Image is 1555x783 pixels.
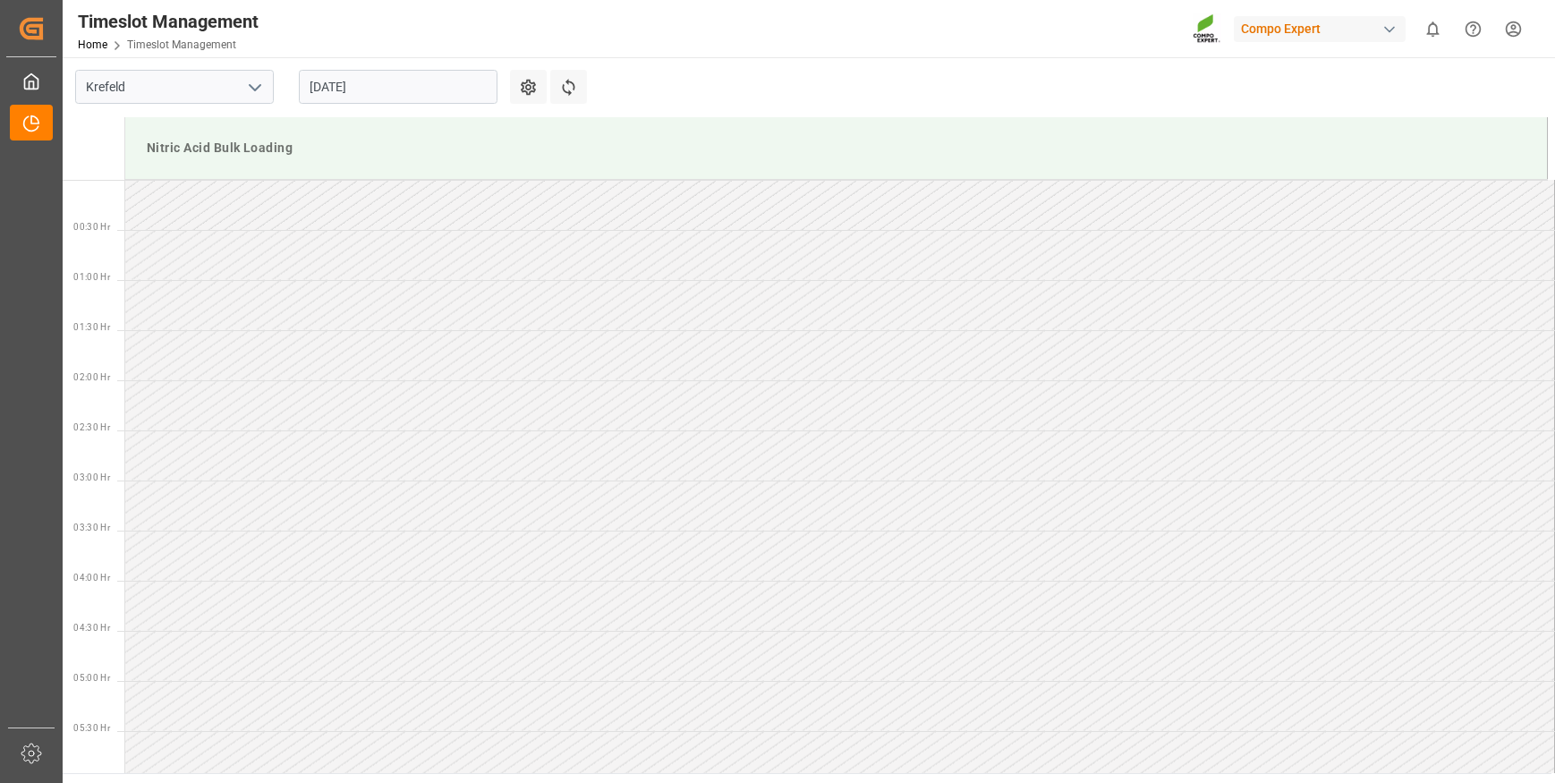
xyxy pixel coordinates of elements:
span: 02:00 Hr [73,372,110,382]
button: open menu [241,73,268,101]
span: 03:30 Hr [73,523,110,532]
span: 04:30 Hr [73,623,110,633]
span: 03:00 Hr [73,472,110,482]
img: Screenshot%202023-09-29%20at%2010.02.21.png_1712312052.png [1193,13,1221,45]
div: Compo Expert [1234,16,1406,42]
div: Nitric Acid Bulk Loading [140,132,1533,165]
input: DD.MM.YYYY [299,70,497,104]
a: Home [78,38,107,51]
input: Type to search/select [75,70,274,104]
button: show 0 new notifications [1413,9,1453,49]
span: 05:30 Hr [73,723,110,733]
button: Compo Expert [1234,12,1413,46]
span: 02:30 Hr [73,422,110,432]
span: 05:00 Hr [73,673,110,683]
div: Timeslot Management [78,8,259,35]
span: 01:00 Hr [73,272,110,282]
span: 04:00 Hr [73,573,110,583]
span: 00:30 Hr [73,222,110,232]
span: 01:30 Hr [73,322,110,332]
button: Help Center [1453,9,1493,49]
